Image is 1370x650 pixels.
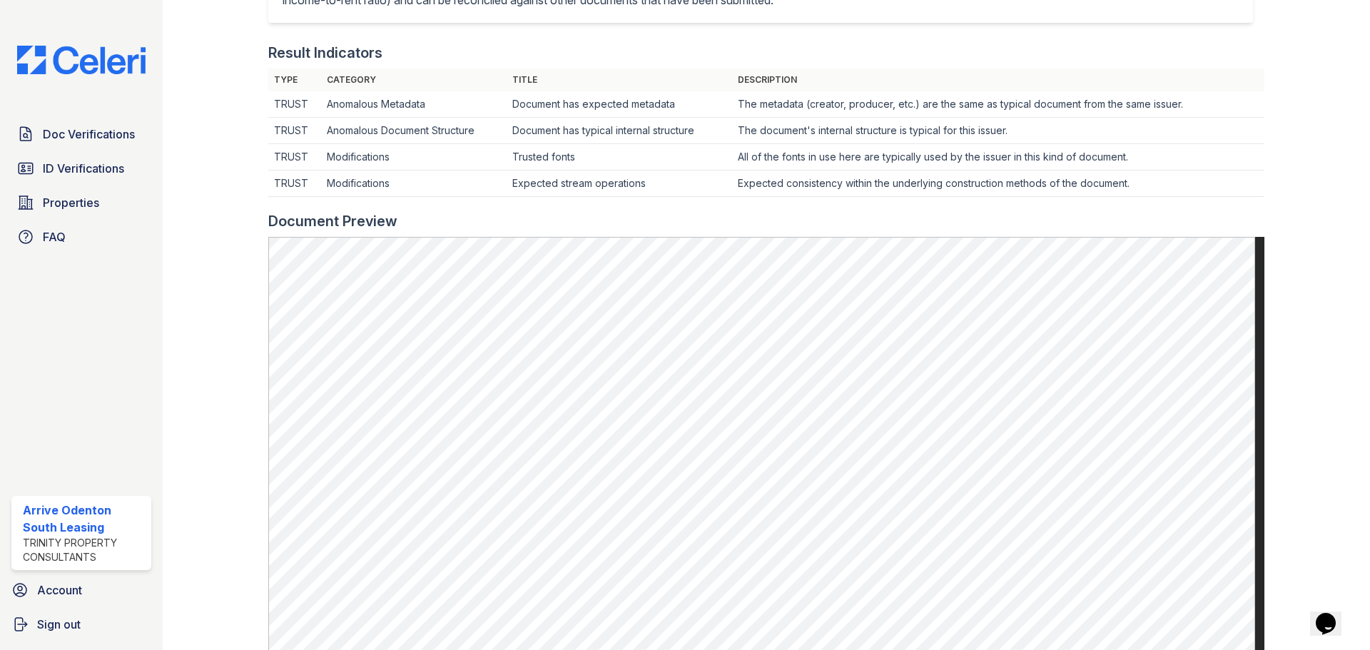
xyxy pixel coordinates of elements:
[43,126,135,143] span: Doc Verifications
[321,118,507,144] td: Anomalous Document Structure
[6,576,157,604] a: Account
[268,118,322,144] td: TRUST
[268,68,322,91] th: Type
[321,144,507,171] td: Modifications
[321,171,507,197] td: Modifications
[732,68,1264,91] th: Description
[6,46,157,74] img: CE_Logo_Blue-a8612792a0a2168367f1c8372b55b34899dd931a85d93a1a3d3e32e68fde9ad4.png
[507,91,732,118] td: Document has expected metadata
[732,118,1264,144] td: The document's internal structure is typical for this issuer.
[507,118,732,144] td: Document has typical internal structure
[37,582,82,599] span: Account
[43,228,66,245] span: FAQ
[268,171,322,197] td: TRUST
[43,194,99,211] span: Properties
[732,144,1264,171] td: All of the fonts in use here are typically used by the issuer in this kind of document.
[11,188,151,217] a: Properties
[507,144,732,171] td: Trusted fonts
[37,616,81,633] span: Sign out
[321,91,507,118] td: Anomalous Metadata
[11,120,151,148] a: Doc Verifications
[732,91,1264,118] td: The metadata (creator, producer, etc.) are the same as typical document from the same issuer.
[11,154,151,183] a: ID Verifications
[1310,593,1356,636] iframe: chat widget
[321,68,507,91] th: Category
[23,536,146,564] div: Trinity Property Consultants
[268,91,322,118] td: TRUST
[268,211,397,231] div: Document Preview
[268,43,382,63] div: Result Indicators
[6,610,157,639] a: Sign out
[268,144,322,171] td: TRUST
[732,171,1264,197] td: Expected consistency within the underlying construction methods of the document.
[43,160,124,177] span: ID Verifications
[507,68,732,91] th: Title
[23,502,146,536] div: Arrive Odenton South Leasing
[11,223,151,251] a: FAQ
[507,171,732,197] td: Expected stream operations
